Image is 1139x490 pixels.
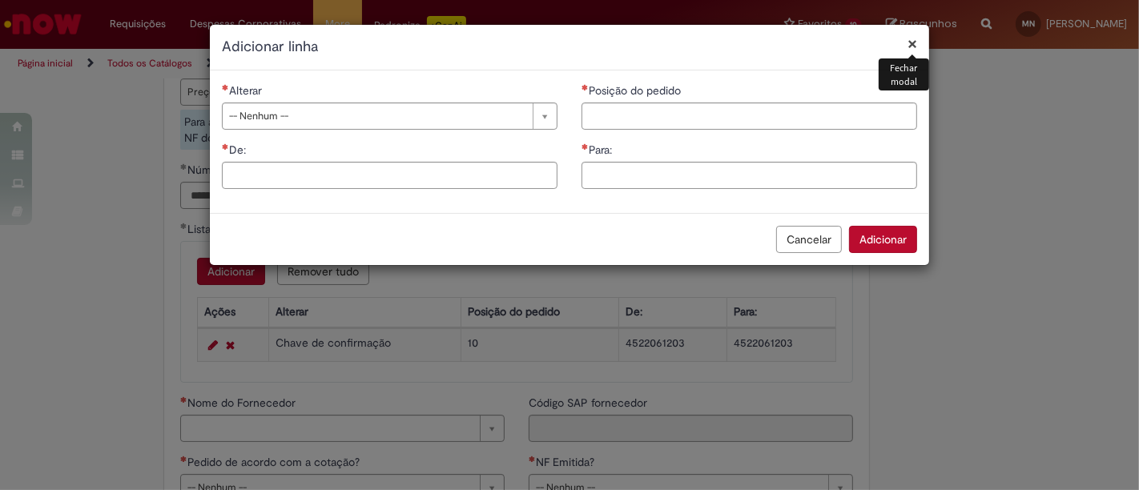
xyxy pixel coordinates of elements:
[849,226,917,253] button: Adicionar
[222,162,557,189] input: De:
[582,102,917,130] input: Posição do pedido
[589,83,684,98] span: Posição do pedido
[229,143,249,157] span: De:
[879,58,929,90] div: Fechar modal
[908,35,917,52] button: Fechar modal
[229,103,525,129] span: -- Nenhum --
[222,84,229,90] span: Necessários
[222,143,229,150] span: Necessários
[222,37,917,58] h2: Adicionar linha
[589,143,615,157] span: Para:
[229,83,265,98] span: Alterar
[582,143,589,150] span: Necessários
[776,226,842,253] button: Cancelar
[582,84,589,90] span: Necessários
[582,162,917,189] input: Para:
